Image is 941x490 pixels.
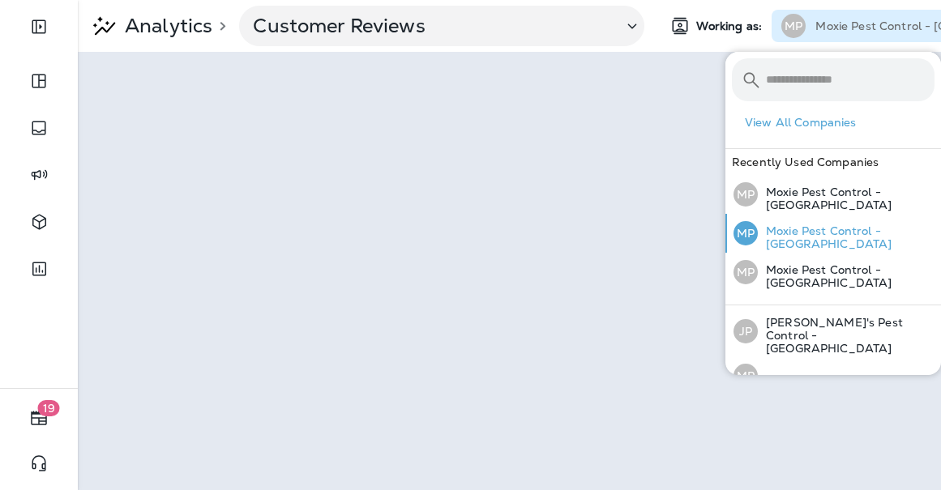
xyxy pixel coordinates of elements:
[781,14,806,38] div: MP
[16,402,62,434] button: 19
[725,357,941,394] button: MPMoxie Pest Control
[78,52,941,490] iframe: To enrich screen reader interactions, please activate Accessibility in Grammarly extension settings
[758,185,935,211] p: Moxie Pest Control - [GEOGRAPHIC_DATA]
[696,19,765,33] span: Working as:
[758,373,872,386] p: Moxie Pest Control
[734,319,758,343] div: JP
[734,260,758,284] div: MP
[758,263,935,289] p: Moxie Pest Control - [GEOGRAPHIC_DATA]
[118,14,212,38] p: Analytics
[725,214,941,253] button: MPMoxie Pest Control - [GEOGRAPHIC_DATA]
[725,175,941,214] button: MPMoxie Pest Control - [GEOGRAPHIC_DATA]
[725,253,941,292] button: MPMoxie Pest Control - [GEOGRAPHIC_DATA]
[734,221,758,245] div: MP
[738,110,941,135] button: View All Companies
[16,11,62,43] button: Expand Sidebar
[758,224,935,250] p: Moxie Pest Control - [GEOGRAPHIC_DATA]
[758,316,935,355] p: [PERSON_NAME]'s Pest Control - [GEOGRAPHIC_DATA]
[212,19,226,32] p: >
[38,400,60,416] span: 19
[725,305,941,357] button: JP[PERSON_NAME]'s Pest Control - [GEOGRAPHIC_DATA]
[253,14,610,38] p: Customer Reviews
[734,364,758,388] div: MP
[725,149,941,175] div: Recently Used Companies
[734,182,758,207] div: MP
